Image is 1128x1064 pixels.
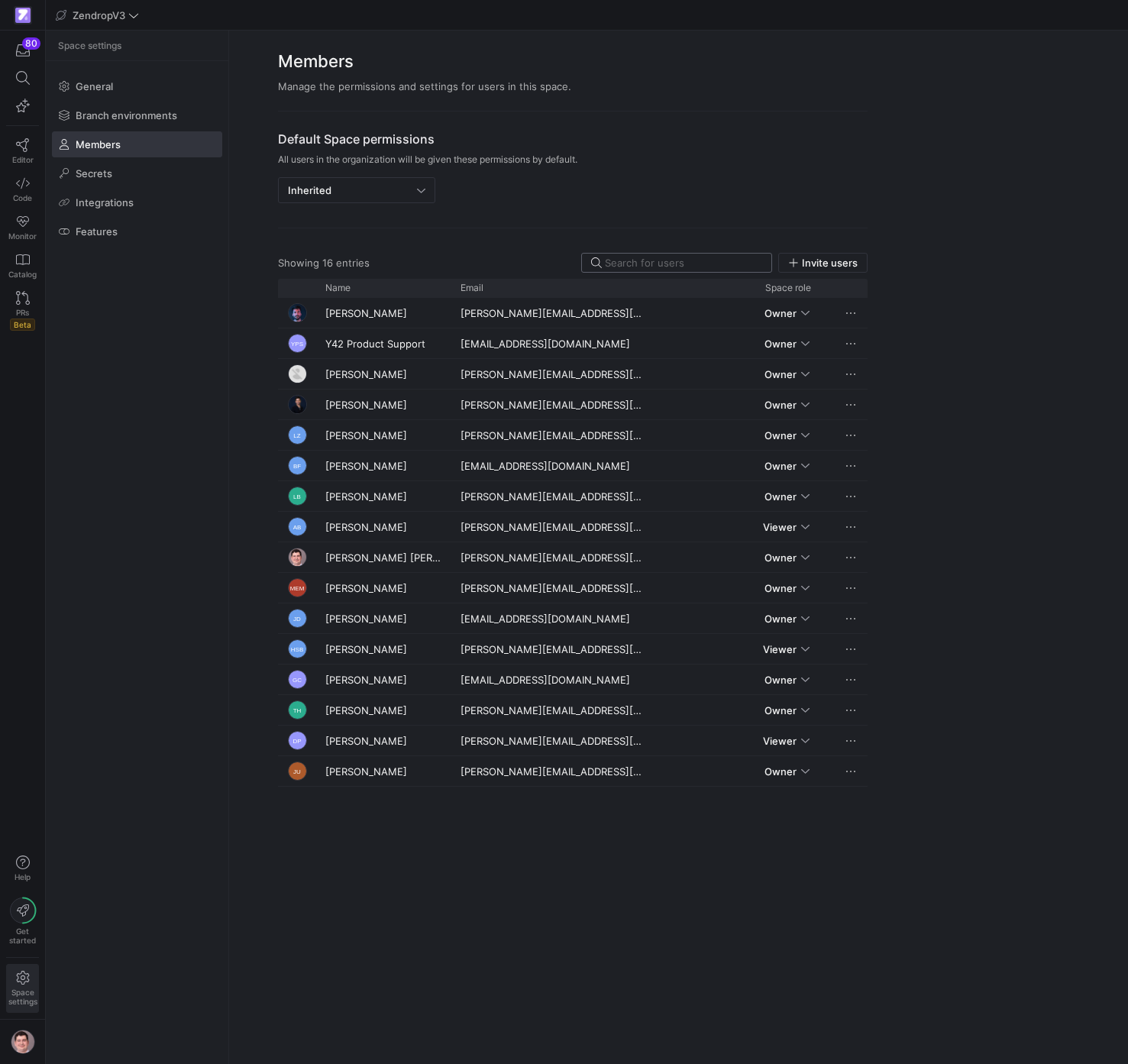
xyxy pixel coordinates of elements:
[764,765,797,778] span: Owner
[605,257,762,269] input: Search for users
[15,8,31,23] img: https://storage.googleapis.com/y42-prod-data-exchange/images/qZXOSqkTtPuVcXVzF40oUlM07HVTwZXfPK0U...
[6,849,39,888] button: Help
[278,512,868,542] div: Press SPACE to select this row.
[278,542,868,573] div: Press SPACE to select this row.
[763,643,797,655] span: Viewer
[451,665,654,694] div: [EMAIL_ADDRESS][DOMAIN_NAME]
[288,548,307,567] img: https://storage.googleapis.com/y42-prod-data-exchange/images/G2kHvxVlt02YItTmblwfhPy4mK5SfUxFU6Tr...
[288,303,307,322] img: https://storage.googleapis.com/y42-prod-data-exchange/images/zn2Dipnt5kSdWZ4U6JymtAUNwkc8DG3H2NRM...
[288,700,307,720] div: TH
[316,359,451,389] div: [PERSON_NAME]
[6,964,39,1013] a: Spacesettings
[451,359,654,389] div: [PERSON_NAME][EMAIL_ADDRESS][DOMAIN_NAME]
[461,283,483,293] span: Email
[278,634,868,665] div: Press SPACE to select this row.
[11,1030,35,1054] img: https://storage.googleapis.com/y42-prod-data-exchange/images/G2kHvxVlt02YItTmblwfhPy4mK5SfUxFU6Tr...
[52,5,143,25] button: ZendropV3
[52,102,222,128] a: Branch environments
[16,308,29,317] span: PRs
[764,490,797,503] span: Owner
[278,665,868,695] div: Press SPACE to select this row.
[288,364,307,383] img: https://lh3.googleusercontent.com/a-/ACNPEu9K0NA4nyHaeR8smRh1ohoGMWyUALYAW_KvLOW-=s96-c
[451,695,654,725] div: [PERSON_NAME][EMAIL_ADDRESS][DOMAIN_NAME]
[451,420,654,450] div: [PERSON_NAME][EMAIL_ADDRESS][DOMAIN_NAME]
[6,285,39,337] a: PRsBeta
[288,184,331,196] mat-select-trigger: Inherited
[316,665,451,694] div: [PERSON_NAME]
[764,460,797,472] span: Owner
[278,481,868,512] div: Press SPACE to select this row.
[451,756,654,786] div: [PERSON_NAME][EMAIL_ADDRESS][DOMAIN_NAME]
[451,481,654,511] div: [PERSON_NAME][EMAIL_ADDRESS][DOMAIN_NAME]
[764,338,797,350] span: Owner
[764,704,797,716] span: Owner
[451,298,654,328] div: [PERSON_NAME][EMAIL_ADDRESS][PERSON_NAME][DOMAIN_NAME]
[764,399,797,411] span: Owner
[316,390,451,419] div: [PERSON_NAME]
[8,270,37,279] span: Catalog
[73,9,125,21] span: ZendropV3
[10,319,35,331] span: Beta
[451,542,654,572] div: [PERSON_NAME][EMAIL_ADDRESS][DOMAIN_NAME]
[316,512,451,542] div: [PERSON_NAME]
[278,451,868,481] div: Press SPACE to select this row.
[763,735,797,747] span: Viewer
[13,872,32,881] span: Help
[316,481,451,511] div: [PERSON_NAME]
[316,542,451,572] div: [PERSON_NAME] [PERSON_NAME] [PERSON_NAME]
[278,695,868,726] div: Press SPACE to select this row.
[288,395,307,414] img: https://lh3.googleusercontent.com/a/AEdFTp4qS-yNjLRFzIqfVSZjPnwY4pNsNDGrliXjX5Uh=s96-c
[316,695,451,725] div: [PERSON_NAME]
[764,429,797,441] span: Owner
[8,988,37,1006] span: Space settings
[6,1026,39,1058] button: https://storage.googleapis.com/y42-prod-data-exchange/images/G2kHvxVlt02YItTmblwfhPy4mK5SfUxFU6Tr...
[278,756,868,787] div: Press SPACE to select this row.
[278,390,868,420] div: Press SPACE to select this row.
[278,573,868,603] div: Press SPACE to select this row.
[278,603,868,634] div: Press SPACE to select this row.
[278,359,868,390] div: Press SPACE to select this row.
[764,613,797,625] span: Owner
[58,40,121,51] span: Space settings
[52,160,222,186] a: Secrets
[451,451,654,480] div: [EMAIL_ADDRESS][DOMAIN_NAME]
[278,298,868,328] div: Press SPACE to select this row.
[764,551,797,564] span: Owner
[278,726,868,756] div: Press SPACE to select this row.
[288,578,307,597] div: MEM
[6,132,39,170] a: Editor
[288,670,307,689] div: GC
[451,726,654,755] div: [PERSON_NAME][EMAIL_ADDRESS][DOMAIN_NAME]
[52,189,222,215] a: Integrations
[22,37,40,50] div: 80
[451,328,654,358] div: [EMAIL_ADDRESS][DOMAIN_NAME]
[288,639,307,658] div: HSB
[12,155,34,164] span: Editor
[76,80,113,92] span: General
[278,257,370,269] div: Showing 16 entries
[6,247,39,285] a: Catalog
[76,225,118,238] span: Features
[316,634,451,664] div: [PERSON_NAME]
[763,521,797,533] span: Viewer
[288,334,307,353] div: YPS
[764,674,797,686] span: Owner
[288,456,307,475] div: BF
[316,573,451,603] div: [PERSON_NAME]
[76,167,112,179] span: Secrets
[451,603,654,633] div: [EMAIL_ADDRESS][DOMAIN_NAME]
[6,2,39,28] a: https://storage.googleapis.com/y42-prod-data-exchange/images/qZXOSqkTtPuVcXVzF40oUlM07HVTwZXfPK0U...
[8,231,37,241] span: Monitor
[316,451,451,480] div: [PERSON_NAME]
[316,756,451,786] div: [PERSON_NAME]
[325,283,351,293] span: Name
[451,390,654,419] div: [PERSON_NAME][EMAIL_ADDRESS][DOMAIN_NAME]
[316,726,451,755] div: [PERSON_NAME]
[278,154,868,165] span: All users in the organization will be given these permissions by default.
[451,512,654,542] div: [PERSON_NAME][EMAIL_ADDRESS][DOMAIN_NAME]
[76,138,121,150] span: Members
[288,517,307,536] div: AB
[451,573,654,603] div: [PERSON_NAME][EMAIL_ADDRESS][DOMAIN_NAME]
[278,328,868,359] div: Press SPACE to select this row.
[802,257,858,269] span: Invite users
